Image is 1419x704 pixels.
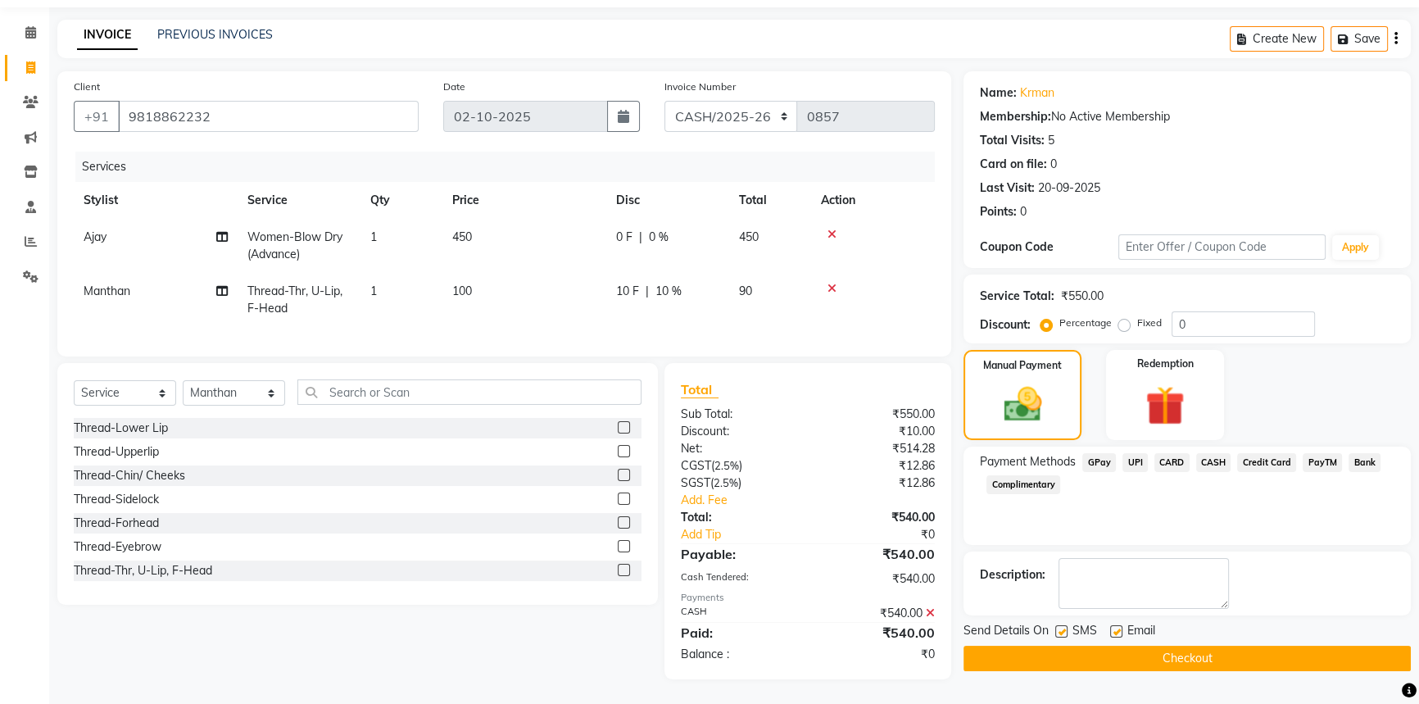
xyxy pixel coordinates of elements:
[1303,453,1342,472] span: PayTM
[646,283,649,300] span: |
[980,132,1045,149] div: Total Visits:
[980,203,1017,220] div: Points:
[452,284,472,298] span: 100
[808,423,947,440] div: ₹10.00
[443,79,465,94] label: Date
[664,79,736,94] label: Invoice Number
[1048,132,1054,149] div: 5
[980,316,1031,334] div: Discount:
[74,79,100,94] label: Client
[77,20,138,50] a: INVOICE
[74,538,161,556] div: Thread-Eyebrow
[669,605,808,622] div: CASH
[84,229,107,244] span: Ajay
[74,562,212,579] div: Thread-Thr, U-Lip, F-Head
[1331,26,1388,52] button: Save
[669,544,808,564] div: Payable:
[980,288,1054,305] div: Service Total:
[808,440,947,457] div: ₹514.28
[980,179,1035,197] div: Last Visit:
[75,152,947,182] div: Services
[74,443,159,461] div: Thread-Upperlip
[808,509,947,526] div: ₹540.00
[442,182,606,219] th: Price
[980,108,1394,125] div: No Active Membership
[669,646,808,663] div: Balance :
[681,381,719,398] span: Total
[360,182,442,219] th: Qty
[669,623,808,643] div: Paid:
[238,182,360,219] th: Service
[1118,234,1326,260] input: Enter Offer / Coupon Code
[370,229,377,244] span: 1
[980,156,1047,173] div: Card on file:
[606,182,729,219] th: Disc
[1122,453,1148,472] span: UPI
[669,423,808,440] div: Discount:
[297,379,641,405] input: Search or Scan
[118,101,419,132] input: Search by Name/Mobile/Email/Code
[983,358,1062,373] label: Manual Payment
[986,475,1060,494] span: Complimentary
[1137,357,1194,371] label: Redemption
[1230,26,1324,52] button: Create New
[739,284,752,298] span: 90
[370,284,377,298] span: 1
[980,108,1051,125] div: Membership:
[681,458,711,473] span: CGST
[808,646,947,663] div: ₹0
[811,182,935,219] th: Action
[1038,179,1100,197] div: 20-09-2025
[669,492,948,509] a: Add. Fee
[452,229,472,244] span: 450
[669,406,808,423] div: Sub Total:
[739,229,759,244] span: 450
[808,544,947,564] div: ₹540.00
[963,646,1411,671] button: Checkout
[74,182,238,219] th: Stylist
[1196,453,1231,472] span: CASH
[74,467,185,484] div: Thread-Chin/ Cheeks
[1020,84,1054,102] a: Krman
[714,459,739,472] span: 2.5%
[1082,453,1116,472] span: GPay
[669,509,808,526] div: Total:
[669,440,808,457] div: Net:
[74,101,120,132] button: +91
[74,515,159,532] div: Thread-Forhead
[729,182,811,219] th: Total
[669,570,808,588] div: Cash Tendered:
[649,229,669,246] span: 0 %
[247,229,342,261] span: Women-Blow Dry (Advance)
[1127,622,1155,643] span: Email
[992,383,1054,426] img: _cash.svg
[1050,156,1057,173] div: 0
[1133,381,1197,430] img: _gift.svg
[808,570,947,588] div: ₹540.00
[808,406,947,423] div: ₹550.00
[74,491,159,508] div: Thread-Sidelock
[1154,453,1190,472] span: CARD
[1332,235,1379,260] button: Apply
[808,605,947,622] div: ₹540.00
[84,284,130,298] span: Manthan
[1059,316,1112,330] label: Percentage
[980,238,1118,256] div: Coupon Code
[247,284,342,316] span: Thread-Thr, U-Lip, F-Head
[1349,453,1380,472] span: Bank
[980,84,1017,102] div: Name:
[1020,203,1027,220] div: 0
[681,475,710,490] span: SGST
[980,566,1045,584] div: Description:
[714,476,738,489] span: 2.5%
[1137,316,1162,330] label: Fixed
[1072,622,1097,643] span: SMS
[616,229,632,246] span: 0 F
[831,526,947,543] div: ₹0
[681,591,936,605] div: Payments
[655,283,682,300] span: 10 %
[669,457,808,475] div: ( )
[808,457,947,475] div: ₹12.86
[639,229,642,246] span: |
[157,27,273,42] a: PREVIOUS INVOICES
